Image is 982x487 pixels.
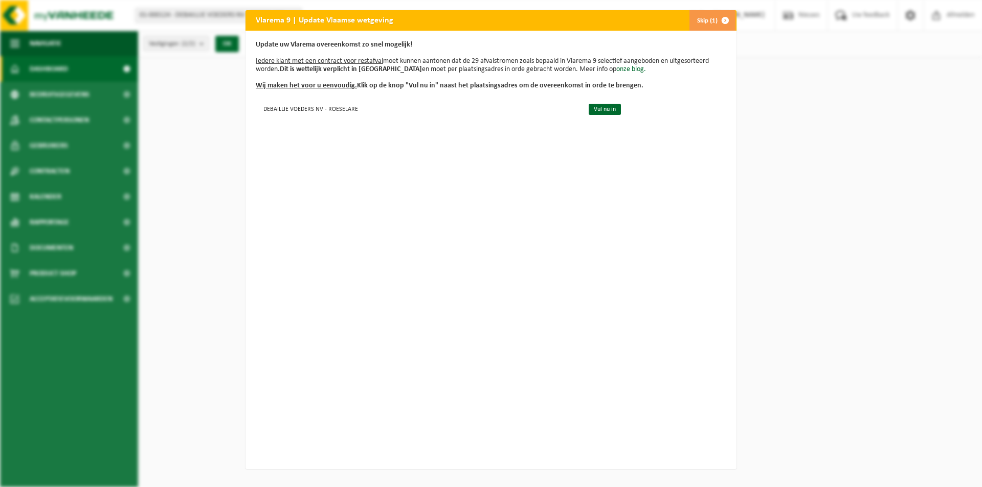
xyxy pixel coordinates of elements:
h2: Vlarema 9 | Update Vlaamse wetgeving [245,10,404,30]
b: Klik op de knop "Vul nu in" naast het plaatsingsadres om de overeenkomst in orde te brengen. [256,82,643,89]
td: DEBAILLIE VOEDERS NV - ROESELARE [256,100,580,117]
u: Iedere klant met een contract voor restafval [256,57,383,65]
button: Skip (1) [689,10,735,31]
a: Vul nu in [589,104,621,115]
b: Dit is wettelijk verplicht in [GEOGRAPHIC_DATA] [280,65,422,73]
b: Update uw Vlarema overeenkomst zo snel mogelijk! [256,41,413,49]
p: moet kunnen aantonen dat de 29 afvalstromen zoals bepaald in Vlarema 9 selectief aangeboden en ui... [256,41,726,90]
u: Wij maken het voor u eenvoudig. [256,82,357,89]
a: onze blog. [616,65,646,73]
